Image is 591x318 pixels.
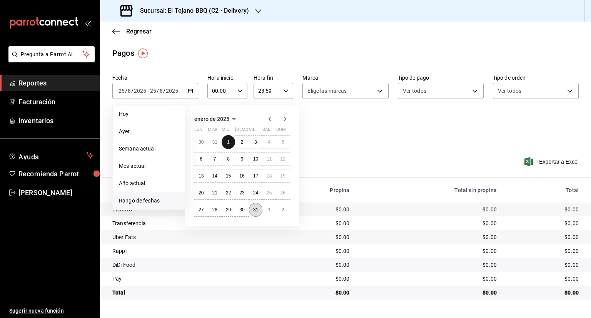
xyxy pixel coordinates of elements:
button: Regresar [112,28,152,35]
abbr: martes [208,127,217,135]
abbr: 31 de enero de 2025 [253,207,258,213]
div: $0.00 [509,219,579,227]
span: Elige las marcas [307,87,347,95]
button: 19 de enero de 2025 [276,169,290,183]
abbr: 15 de enero de 2025 [226,173,231,179]
button: open_drawer_menu [85,20,91,26]
button: 31 de diciembre de 2024 [208,135,221,149]
div: $0.00 [509,261,579,269]
img: Tooltip marker [138,49,148,58]
button: 26 de enero de 2025 [276,186,290,200]
button: 2 de febrero de 2025 [276,203,290,217]
button: 14 de enero de 2025 [208,169,221,183]
button: 17 de enero de 2025 [249,169,262,183]
div: $0.00 [509,233,579,241]
abbr: 30 de diciembre de 2024 [199,139,204,145]
div: $0.00 [362,247,497,255]
button: 29 de enero de 2025 [222,203,235,217]
input: -- [159,88,163,94]
div: $0.00 [362,261,497,269]
h3: Sucursal: El Tejano BBQ (C2 - Delivery) [134,6,249,15]
abbr: 5 de enero de 2025 [282,139,284,145]
span: Reportes [18,78,93,88]
button: 18 de enero de 2025 [262,169,276,183]
div: Rappi [112,247,263,255]
abbr: miércoles [222,127,229,135]
span: Inventarios [18,115,93,126]
abbr: 9 de enero de 2025 [241,156,244,162]
button: 8 de enero de 2025 [222,152,235,166]
label: Fecha [112,75,198,80]
div: $0.00 [275,261,349,269]
span: / [125,88,127,94]
button: 1 de febrero de 2025 [262,203,276,217]
button: 3 de enero de 2025 [249,135,262,149]
input: ---- [165,88,179,94]
abbr: 2 de enero de 2025 [241,139,244,145]
span: Rango de fechas [119,197,179,205]
input: ---- [134,88,147,94]
span: Semana actual [119,145,179,153]
button: 28 de enero de 2025 [208,203,221,217]
button: 12 de enero de 2025 [276,152,290,166]
div: $0.00 [362,206,497,213]
label: Tipo de pago [398,75,484,80]
span: Hoy [119,110,179,118]
abbr: 30 de enero de 2025 [239,207,244,213]
button: 7 de enero de 2025 [208,152,221,166]
abbr: 12 de enero de 2025 [280,156,285,162]
span: Ver todos [403,87,426,95]
abbr: domingo [276,127,286,135]
button: 10 de enero de 2025 [249,152,262,166]
button: 15 de enero de 2025 [222,169,235,183]
span: / [163,88,165,94]
button: 13 de enero de 2025 [194,169,208,183]
abbr: 1 de febrero de 2025 [268,207,270,213]
abbr: 16 de enero de 2025 [239,173,244,179]
abbr: 22 de enero de 2025 [226,190,231,196]
label: Hora fin [254,75,294,80]
abbr: 7 de enero de 2025 [214,156,216,162]
button: 30 de diciembre de 2024 [194,135,208,149]
button: enero de 2025 [194,114,239,124]
button: 9 de enero de 2025 [235,152,249,166]
abbr: 26 de enero de 2025 [280,190,285,196]
div: $0.00 [509,275,579,283]
button: 30 de enero de 2025 [235,203,249,217]
div: $0.00 [362,219,497,227]
span: Pregunta a Parrot AI [21,50,83,59]
button: 6 de enero de 2025 [194,152,208,166]
abbr: 20 de enero de 2025 [199,190,204,196]
button: 23 de enero de 2025 [235,186,249,200]
abbr: 6 de enero de 2025 [200,156,202,162]
abbr: sábado [262,127,270,135]
a: Pregunta a Parrot AI [5,56,95,64]
div: $0.00 [275,275,349,283]
label: Tipo de orden [493,75,579,80]
div: $0.00 [509,289,579,296]
span: Ayer [119,127,179,136]
button: 1 de enero de 2025 [222,135,235,149]
span: / [131,88,134,94]
div: $0.00 [362,275,497,283]
abbr: 27 de enero de 2025 [199,207,204,213]
abbr: 1 de enero de 2025 [227,139,230,145]
span: Ver todos [498,87,521,95]
span: Año actual [119,179,179,187]
button: 2 de enero de 2025 [235,135,249,149]
label: Marca [302,75,388,80]
div: $0.00 [275,289,349,296]
abbr: 25 de enero de 2025 [267,190,272,196]
span: [PERSON_NAME] [18,187,93,198]
button: 31 de enero de 2025 [249,203,262,217]
div: $0.00 [275,233,349,241]
div: Pay [112,275,263,283]
div: Uber Eats [112,233,263,241]
button: Exportar a Excel [526,157,579,166]
div: Total [112,289,263,296]
abbr: 24 de enero de 2025 [253,190,258,196]
div: Transferencia [112,219,263,227]
abbr: 28 de enero de 2025 [212,207,217,213]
